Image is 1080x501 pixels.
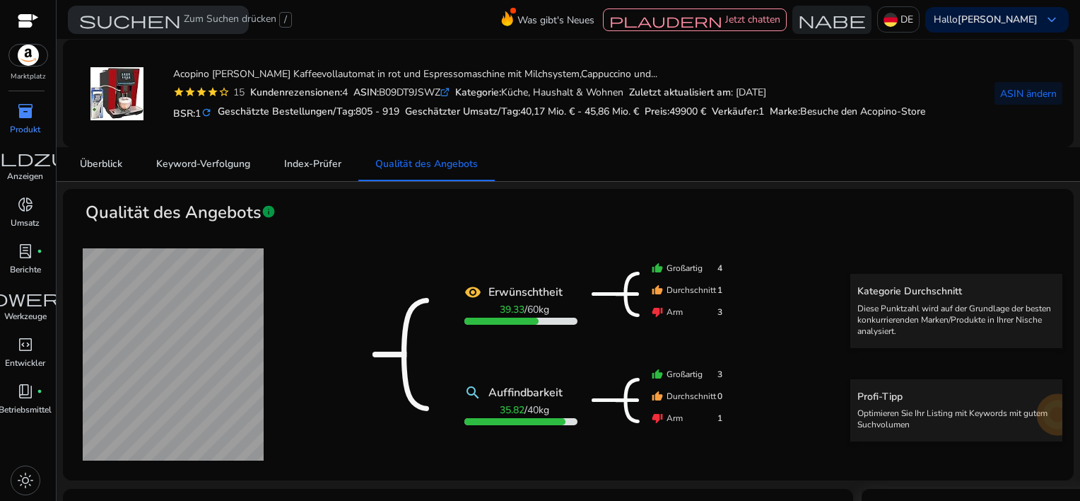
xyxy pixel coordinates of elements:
[994,82,1062,105] button: ASIN ändern
[857,391,1055,403] h5: Profi-Tipp
[1043,11,1060,28] span: keyboard_arrow_down
[717,284,722,296] span: 1
[9,45,47,66] img: amazon.svg
[958,13,1038,26] b: [PERSON_NAME]
[80,159,122,169] span: Überblick
[488,284,563,301] b: Erwünschtheit
[11,217,40,229] p: Umsatz
[218,86,230,98] mat-icon: star_border
[629,85,766,100] div: : [DATE]
[250,85,348,100] div: 4
[500,403,549,417] span: / kg
[207,86,218,98] mat-icon: star
[652,284,663,296] mat-icon: thumb_up
[712,106,764,118] h5: Verkäufer:
[37,248,42,254] span: fiber_manual_record
[405,106,639,118] h5: Geschätzter Umsatz/Tag:
[201,106,212,120] mat-icon: refresh
[17,243,34,260] span: lab_profile
[717,390,722,403] span: 0
[455,86,501,99] b: Kategorie:
[717,262,722,275] span: 4
[517,8,594,33] span: Was gibt's Neues
[10,263,41,276] p: Berichte
[218,106,399,118] h5: Geschätzte Bestellungen/Tag:
[603,8,787,31] button: plaudernJetzt chatten
[667,284,716,296] font: Durchschnitt
[455,85,623,100] div: Küche, Haushalt & Wohnen
[184,12,276,28] font: Zum Suchen drücken
[717,306,722,318] span: 3
[800,105,925,118] span: Besuche den Acopino-Store
[758,105,764,118] span: 1
[900,7,913,32] p: DE
[667,368,703,381] font: Großartig
[11,71,46,82] p: Marktplatz
[250,86,342,99] b: Kundenrezensionen:
[195,107,201,120] span: 1
[173,69,925,81] h4: Acopino [PERSON_NAME] Kaffeevollautomat in rot und Espressomaschine mit Milchsystem,Cappuccino un...
[353,86,379,99] b: ASIN:
[375,159,478,169] span: Qualität des Angebots
[652,306,663,318] mat-icon: thumb_down
[500,403,524,417] b: 35.82
[79,11,181,28] span: suchen
[770,105,925,118] font: :
[279,12,292,28] span: /
[857,408,1055,430] p: Optimieren Sie Ihr Listing mit Keywords mit gutem Suchvolumen
[934,15,1038,25] p: Hallo
[645,105,706,118] font: Preis:
[652,369,663,380] mat-icon: thumb_up
[667,390,716,403] font: Durchschnitt
[262,205,276,219] span: Info
[857,303,1055,337] p: Diese Punktzahl wird auf der Grundlage der besten konkurrierenden Marken/Produkte in Ihrer Nische...
[527,403,539,417] span: 40
[770,105,798,118] span: Marke
[37,388,42,394] span: fiber_manual_record
[90,67,143,120] img: 412loWt8nxL._AC_US100_.jpg
[17,336,34,353] span: code_blocks
[284,159,341,169] span: Index-Prüfer
[669,105,706,118] span: 49900 €
[17,383,34,400] span: book_4
[17,196,34,213] span: donut_small
[464,284,481,301] mat-icon: remove_red_eye
[7,170,43,183] p: Anzeigen
[1000,86,1057,101] span: ASIN ändern
[857,286,1055,298] h5: Kategorie Durchschnitt
[520,105,639,118] span: 40,17 Mio. € - 45,86 Mio. €
[230,85,245,100] div: 15
[356,105,399,118] span: 805 - 919
[500,303,524,316] b: 39.33
[884,13,898,27] img: de.svg
[798,11,866,28] span: Nabe
[667,306,683,318] font: Arm
[17,472,34,489] span: light_mode
[717,368,722,381] span: 3
[629,86,731,99] b: Zuletzt aktualisiert am
[464,384,481,401] mat-icon: search
[717,412,722,425] span: 1
[667,412,683,425] font: Arm
[196,86,207,98] mat-icon: star
[725,13,780,26] span: Jetzt chatten
[10,123,40,136] p: Produkt
[173,86,184,98] mat-icon: star
[667,262,703,275] font: Großartig
[500,303,549,316] span: / kg
[527,303,539,316] span: 60
[652,391,663,402] mat-icon: thumb_up
[353,86,440,99] font: B09DT9JSWZ
[173,107,201,120] font: BSR:
[652,413,663,424] mat-icon: thumb_down
[488,384,563,401] b: Auffindbarkeit
[792,6,871,34] button: Nabe
[5,357,45,369] p: Entwickler
[86,200,262,225] span: Qualität des Angebots
[652,263,663,274] mat-icon: thumb_up
[4,310,47,323] p: Werkzeuge
[609,13,722,28] span: plaudern
[17,103,34,120] span: inventory_2
[156,159,250,169] span: Keyword-Verfolgung
[184,86,196,98] mat-icon: star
